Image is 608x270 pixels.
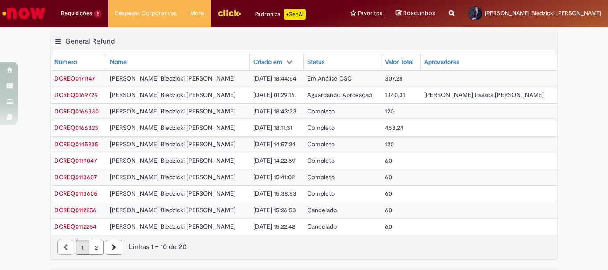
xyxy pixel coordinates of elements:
[424,58,459,67] div: Aprovadores
[54,58,77,67] div: Número
[385,173,392,181] span: 60
[385,74,403,82] span: 307,28
[54,74,95,82] a: Abrir Registro: DCREQ0171147
[54,91,98,99] span: DCREQ0169729
[424,91,544,99] span: [PERSON_NAME] Passos [PERSON_NAME]
[307,107,335,115] span: Completo
[253,74,296,82] span: [DATE] 18:44:54
[110,173,235,181] span: [PERSON_NAME] Biedzicki [PERSON_NAME]
[253,173,295,181] span: [DATE] 15:41:02
[65,37,115,46] h2: General Refund
[54,107,99,115] a: Abrir Registro: DCREQ0166330
[110,189,235,197] span: [PERSON_NAME] Biedzicki [PERSON_NAME]
[385,206,392,214] span: 60
[253,157,296,165] span: [DATE] 14:22:59
[253,140,296,148] span: [DATE] 14:57:24
[54,140,98,148] span: DCREQ0145235
[307,58,324,67] div: Status
[51,235,557,259] nav: paginação
[110,140,235,148] span: [PERSON_NAME] Biedzicki [PERSON_NAME]
[110,91,235,99] span: [PERSON_NAME] Biedzicki [PERSON_NAME]
[284,9,306,20] p: +GenAi
[255,9,306,20] div: Padroniza
[253,107,296,115] span: [DATE] 18:43:33
[385,222,392,230] span: 60
[403,9,435,17] span: Rascunhos
[54,206,97,214] span: DCREQ0112256
[385,189,392,197] span: 60
[1,4,47,22] img: ServiceNow
[358,9,382,18] span: Favoritos
[54,124,98,132] a: Abrir Registro: DCREQ0166323
[110,58,127,67] div: Nome
[253,206,296,214] span: [DATE] 15:26:53
[307,222,337,230] span: Cancelado
[110,124,235,132] span: [PERSON_NAME] Biedzicki [PERSON_NAME]
[396,9,435,18] a: Rascunhos
[61,9,92,18] span: Requisições
[57,242,551,252] div: Linhas 1 − 10 de 20
[54,222,97,230] a: Abrir Registro: DCREQ0112254
[385,140,394,148] span: 120
[307,189,335,197] span: Completo
[253,124,292,132] span: [DATE] 18:11:31
[307,157,335,165] span: Completo
[253,58,282,67] div: Criado em
[54,206,97,214] a: Abrir Registro: DCREQ0112256
[307,91,372,99] span: Aguardando Aprovação
[307,74,352,82] span: Em Análise CSC
[110,222,235,230] span: [PERSON_NAME] Biedzicki [PERSON_NAME]
[253,189,296,197] span: [DATE] 15:38:53
[307,124,335,132] span: Completo
[385,157,392,165] span: 60
[54,173,97,181] span: DCREQ0113607
[54,140,98,148] a: Abrir Registro: DCREQ0145235
[94,10,101,18] span: 2
[54,189,97,197] a: Abrir Registro: DCREQ0113605
[76,240,89,255] a: Página 1
[54,124,98,132] span: DCREQ0166323
[385,107,394,115] span: 120
[89,240,104,255] a: Página 2
[307,140,335,148] span: Completo
[385,91,405,99] span: 1.140,31
[110,206,235,214] span: [PERSON_NAME] Biedzicki [PERSON_NAME]
[54,222,97,230] span: DCREQ0112254
[485,9,601,17] span: [PERSON_NAME] Biedzicki [PERSON_NAME]
[307,206,337,214] span: Cancelado
[307,173,335,181] span: Completo
[190,9,204,18] span: More
[54,173,97,181] a: Abrir Registro: DCREQ0113607
[253,91,295,99] span: [DATE] 01:29:16
[54,189,97,197] span: DCREQ0113605
[115,9,177,18] span: Despesas Corporativas
[385,124,404,132] span: 458,24
[54,157,97,165] span: DCREQ0119047
[110,74,235,82] span: [PERSON_NAME] Biedzicki [PERSON_NAME]
[54,37,61,48] button: General Refund Menu de contexto
[253,222,296,230] span: [DATE] 15:22:48
[54,107,99,115] span: DCREQ0166330
[217,6,241,20] img: click_logo_yellow_360x200.png
[54,74,95,82] span: DCREQ0171147
[54,157,97,165] a: Abrir Registro: DCREQ0119047
[385,58,413,67] div: Valor Total
[106,240,122,255] a: Próxima página
[110,157,235,165] span: [PERSON_NAME] Biedzicki [PERSON_NAME]
[54,91,98,99] a: Abrir Registro: DCREQ0169729
[110,107,235,115] span: [PERSON_NAME] Biedzicki [PERSON_NAME]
